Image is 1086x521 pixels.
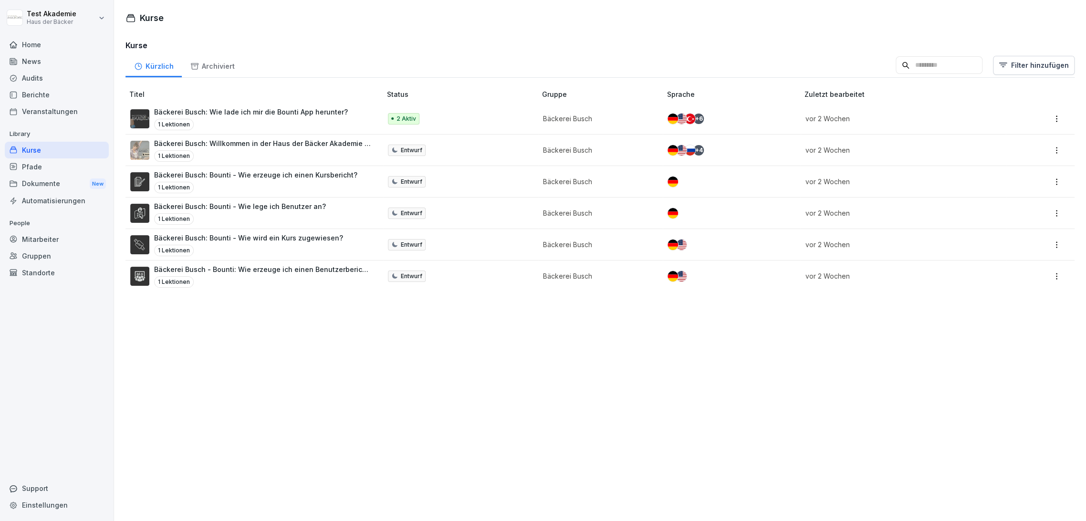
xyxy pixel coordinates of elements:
p: Bäckerei Busch: Bounti - Wie wird ein Kurs zugewiesen? [154,233,343,243]
img: h0ir0warzjvm1vzjfykkf11s.png [130,267,149,286]
a: Audits [5,70,109,86]
p: 1 Lektionen [154,245,194,256]
p: Gruppe [542,89,663,99]
img: de.svg [668,271,678,281]
p: Bäckerei Busch: Willkommen in der Haus der Bäcker Akademie mit Bounti! [154,138,372,148]
a: Gruppen [5,248,109,264]
a: Berichte [5,86,109,103]
p: Titel [129,89,383,99]
p: 1 Lektionen [154,276,194,288]
img: s78w77shk91l4aeybtorc9h7.png [130,109,149,128]
p: Status [387,89,538,99]
p: Test Akademie [27,10,76,18]
a: Veranstaltungen [5,103,109,120]
img: pkjk7b66iy5o0dy6bqgs99sq.png [130,235,149,254]
p: vor 2 Wochen [805,114,994,124]
p: vor 2 Wochen [805,208,994,218]
a: Home [5,36,109,53]
p: 1 Lektionen [154,182,194,193]
img: y3z3y63wcjyhx73x8wr5r0l3.png [130,204,149,223]
img: de.svg [668,177,678,187]
p: Bäckerei Busch [543,145,652,155]
img: de.svg [668,114,678,124]
a: Automatisierungen [5,192,109,209]
div: New [90,178,106,189]
a: Mitarbeiter [5,231,109,248]
a: Archiviert [182,53,243,77]
p: 1 Lektionen [154,119,194,130]
div: Support [5,480,109,497]
p: Bäckerei Busch [543,177,652,187]
img: us.svg [676,114,687,124]
p: Bäckerei Busch - Bounti: Wie erzeuge ich einen Benutzerbericht? [154,264,372,274]
img: de.svg [668,240,678,250]
img: tr.svg [685,114,695,124]
img: q9sahz27cr80k0viuyzdhycv.png [130,141,149,160]
button: Filter hinzufügen [993,56,1075,75]
p: Entwurf [401,272,422,281]
h1: Kurse [140,11,164,24]
p: vor 2 Wochen [805,177,994,187]
a: DokumenteNew [5,175,109,193]
p: Haus der Bäcker [27,19,76,25]
img: de.svg [668,145,678,156]
p: Bäckerei Busch [543,240,652,250]
p: Entwurf [401,209,422,218]
p: Entwurf [401,146,422,155]
p: Bäckerei Busch: Bounti - Wie lege ich Benutzer an? [154,201,326,211]
p: Bäckerei Busch: Bounti - Wie erzeuge ich einen Kursbericht? [154,170,357,180]
a: Kürzlich [125,53,182,77]
p: Library [5,126,109,142]
p: vor 2 Wochen [805,145,994,155]
img: us.svg [676,145,687,156]
div: + 4 [693,145,704,156]
p: Bäckerei Busch [543,114,652,124]
a: Standorte [5,264,109,281]
p: Bäckerei Busch [543,271,652,281]
p: Entwurf [401,177,422,186]
h3: Kurse [125,40,1075,51]
a: Pfade [5,158,109,175]
p: Sprache [667,89,801,99]
p: vor 2 Wochen [805,240,994,250]
img: us.svg [676,240,687,250]
a: Einstellungen [5,497,109,513]
img: de.svg [668,208,678,219]
a: News [5,53,109,70]
p: People [5,216,109,231]
img: us.svg [676,271,687,281]
p: 1 Lektionen [154,213,194,225]
p: vor 2 Wochen [805,271,994,281]
p: 1 Lektionen [154,150,194,162]
p: 2 Aktiv [397,115,416,123]
div: + 6 [693,114,704,124]
p: Bäckerei Busch: Wie lade ich mir die Bounti App herunter? [154,107,348,117]
a: Kurse [5,142,109,158]
p: Zuletzt bearbeitet [804,89,1006,99]
p: Bäckerei Busch [543,208,652,218]
img: yv9h8086xynjfnu9qnkzu07k.png [130,172,149,191]
div: Dokumente [5,175,109,193]
p: Entwurf [401,240,422,249]
img: ru.svg [685,145,695,156]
